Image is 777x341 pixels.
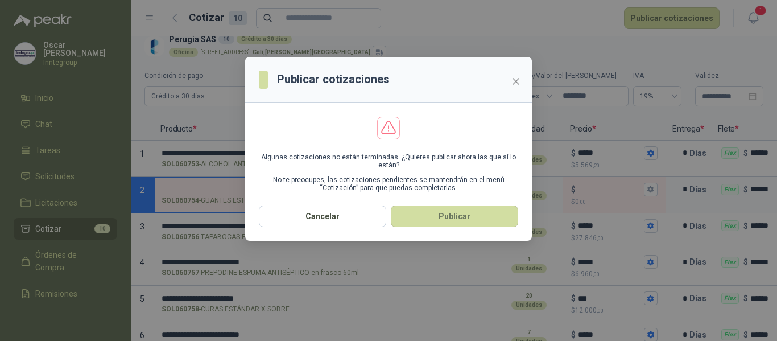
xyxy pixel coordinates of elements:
button: Cancelar [259,206,386,227]
button: Close [507,72,525,91]
p: Algunas cotizaciones no están terminadas. ¿Quieres publicar ahora las que sí lo están? [259,153,518,169]
span: close [511,77,520,86]
h3: Publicar cotizaciones [277,71,390,88]
p: No te preocupes, las cotizaciones pendientes se mantendrán en el menú “Cotización” para que pueda... [259,176,518,192]
button: Publicar [391,206,518,227]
